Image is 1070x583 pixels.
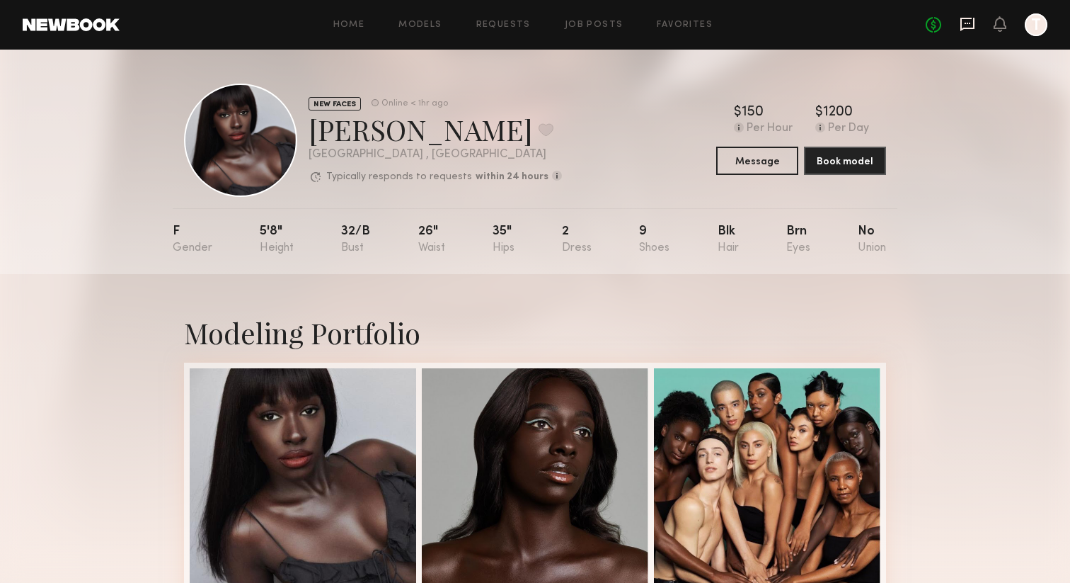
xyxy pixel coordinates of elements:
[326,172,472,182] p: Typically responds to requests
[562,225,592,254] div: 2
[341,225,370,254] div: 32/b
[804,147,886,175] button: Book model
[309,97,361,111] div: NEW FACES
[639,225,669,254] div: 9
[747,123,793,135] div: Per Hour
[657,21,713,30] a: Favorites
[260,225,294,254] div: 5'8"
[309,149,562,161] div: [GEOGRAPHIC_DATA] , [GEOGRAPHIC_DATA]
[493,225,514,254] div: 35"
[309,111,562,148] div: [PERSON_NAME]
[184,314,886,351] div: Modeling Portfolio
[381,99,448,108] div: Online < 1hr ago
[565,21,623,30] a: Job Posts
[823,106,853,120] div: 1200
[173,225,212,254] div: F
[742,106,764,120] div: 150
[476,172,548,182] b: within 24 hours
[718,225,739,254] div: Blk
[716,147,798,175] button: Message
[858,225,886,254] div: No
[418,225,445,254] div: 26"
[828,123,869,135] div: Per Day
[786,225,810,254] div: Brn
[476,21,531,30] a: Requests
[815,106,823,120] div: $
[333,21,365,30] a: Home
[1025,13,1047,36] a: T
[734,106,742,120] div: $
[398,21,442,30] a: Models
